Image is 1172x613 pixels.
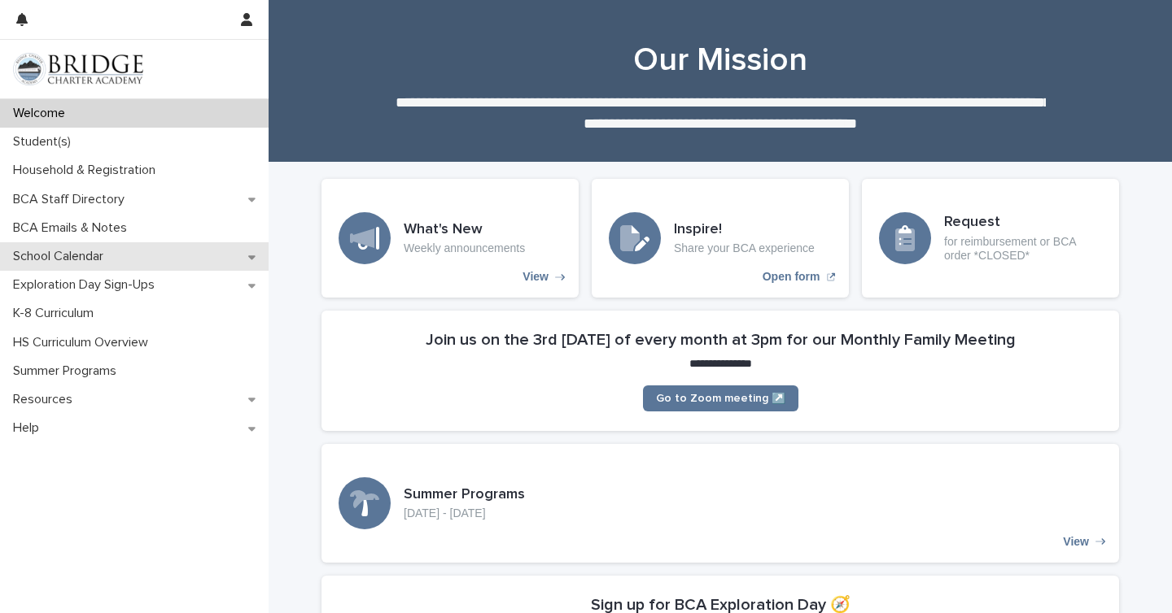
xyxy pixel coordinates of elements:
p: K-8 Curriculum [7,306,107,321]
a: Go to Zoom meeting ↗️ [643,385,798,411]
p: Welcome [7,106,78,121]
p: Resources [7,392,85,407]
p: Exploration Day Sign-Ups [7,277,168,293]
p: for reimbursement or BCA order *CLOSED* [944,235,1102,263]
p: View [1063,535,1089,549]
p: Help [7,420,52,436]
p: Open form [763,270,820,284]
p: View [523,270,549,284]
h3: What's New [404,221,525,239]
p: [DATE] - [DATE] [404,506,525,520]
p: BCA Staff Directory [7,192,138,207]
img: V1C1m3IdTEidaUdm9Hs0 [13,53,143,85]
p: BCA Emails & Notes [7,220,140,236]
p: Weekly announcements [404,241,525,255]
p: HS Curriculum Overview [7,335,161,350]
a: Open form [592,179,849,298]
h1: Our Mission [321,41,1119,80]
p: Share your BCA experience [674,241,815,255]
p: Household & Registration [7,163,168,178]
h3: Summer Programs [404,486,525,504]
a: View [321,444,1119,563]
p: Student(s) [7,134,84,150]
h2: Join us on the 3rd [DATE] of every month at 3pm for our Monthly Family Meeting [426,330,1016,350]
h3: Request [944,214,1102,232]
p: Summer Programs [7,363,129,379]
span: Go to Zoom meeting ↗️ [656,393,785,404]
p: School Calendar [7,249,116,264]
a: View [321,179,579,298]
h3: Inspire! [674,221,815,239]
